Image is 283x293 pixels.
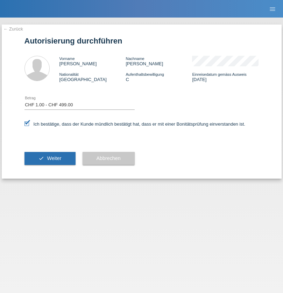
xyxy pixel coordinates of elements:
[24,152,76,165] button: check Weiter
[126,72,192,82] div: C
[126,56,144,61] span: Nachname
[192,72,259,82] div: [DATE]
[24,36,259,45] h1: Autorisierung durchführen
[59,72,79,76] span: Nationalität
[24,121,246,127] label: Ich bestätige, dass der Kunde mündlich bestätigt hat, dass er mit einer Bonitätsprüfung einversta...
[59,56,126,66] div: [PERSON_NAME]
[59,56,75,61] span: Vorname
[38,155,44,161] i: check
[83,152,135,165] button: Abbrechen
[97,155,121,161] span: Abbrechen
[59,72,126,82] div: [GEOGRAPHIC_DATA]
[192,72,246,76] span: Einreisedatum gemäss Ausweis
[126,56,192,66] div: [PERSON_NAME]
[3,26,23,32] a: ← Zurück
[269,6,276,13] i: menu
[126,72,164,76] span: Aufenthaltsbewilligung
[266,7,280,11] a: menu
[47,155,61,161] span: Weiter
